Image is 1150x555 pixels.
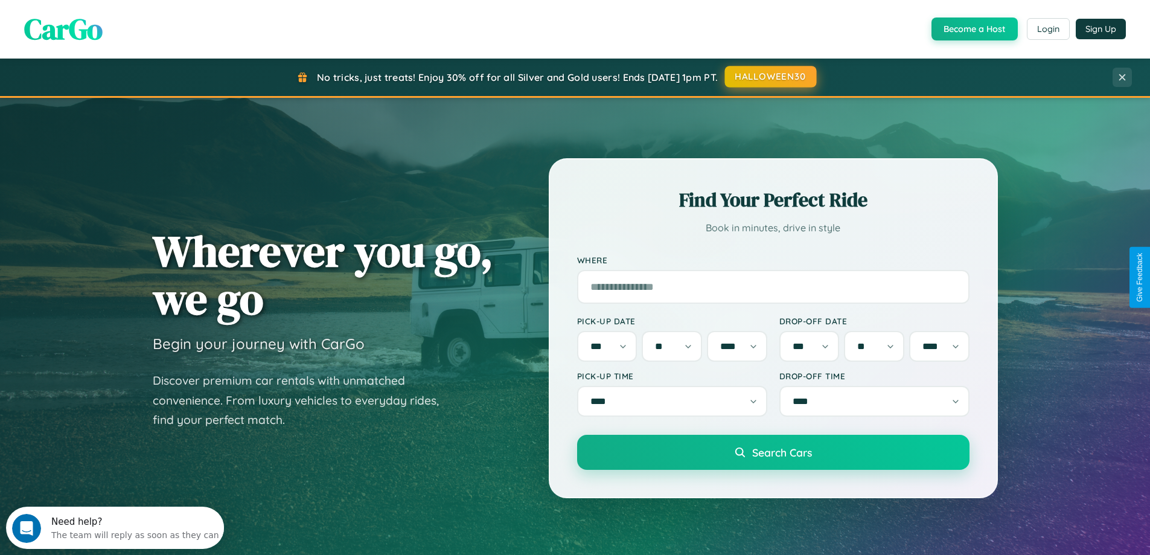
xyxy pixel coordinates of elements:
[577,371,767,381] label: Pick-up Time
[752,446,812,459] span: Search Cars
[1076,19,1126,39] button: Sign Up
[45,20,213,33] div: The team will reply as soon as they can
[153,335,365,353] h3: Begin your journey with CarGo
[317,71,718,83] span: No tricks, just treats! Enjoy 30% off for all Silver and Gold users! Ends [DATE] 1pm PT.
[12,514,41,543] iframe: Intercom live chat
[577,255,970,265] label: Where
[45,10,213,20] div: Need help?
[779,371,970,381] label: Drop-off Time
[577,316,767,326] label: Pick-up Date
[153,227,493,322] h1: Wherever you go, we go
[153,371,455,430] p: Discover premium car rentals with unmatched convenience. From luxury vehicles to everyday rides, ...
[6,507,224,549] iframe: Intercom live chat discovery launcher
[24,9,103,49] span: CarGo
[577,187,970,213] h2: Find Your Perfect Ride
[931,18,1018,40] button: Become a Host
[779,316,970,326] label: Drop-off Date
[577,219,970,237] p: Book in minutes, drive in style
[5,5,225,38] div: Open Intercom Messenger
[1136,253,1144,302] div: Give Feedback
[1027,18,1070,40] button: Login
[725,66,817,88] button: HALLOWEEN30
[577,435,970,470] button: Search Cars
